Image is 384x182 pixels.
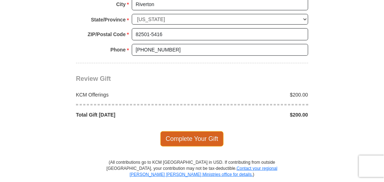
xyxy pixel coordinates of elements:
div: KCM Offerings [72,91,192,98]
strong: Phone [110,45,126,55]
span: Complete Your Gift [160,131,224,146]
a: Contact your regional [PERSON_NAME] [PERSON_NAME] Ministries office for details. [130,166,278,177]
strong: State/Province [91,15,126,25]
span: Review Gift [76,75,111,82]
strong: ZIP/Postal Code [88,29,126,39]
div: $200.00 [192,111,312,118]
div: $200.00 [192,91,312,98]
div: Total Gift [DATE] [72,111,192,118]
